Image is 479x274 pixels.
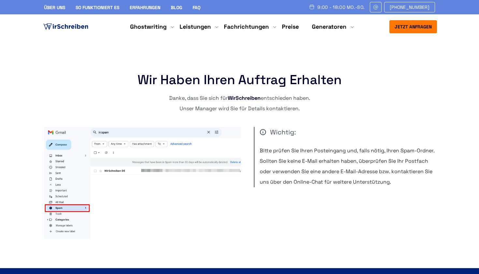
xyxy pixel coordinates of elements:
[228,95,261,101] strong: WirSchreiben
[260,127,435,137] span: Wichtig:
[193,5,200,10] a: FAQ
[44,127,241,239] img: thanks
[224,23,269,31] a: Fachrichtungen
[76,5,119,10] a: So funktioniert es
[130,5,160,10] a: Erfahrungen
[44,73,435,86] h1: Wir haben Ihren Auftrag erhalten
[130,23,167,31] a: Ghostwriting
[44,103,435,114] p: Unser Manager wird Sie für Details kontaktieren.
[389,20,437,33] button: Jetzt anfragen
[384,2,435,12] a: [PHONE_NUMBER]
[317,5,365,10] span: 9:00 - 18:00 Mo.-So.
[260,145,435,187] p: Bitte prüfen Sie Ihren Posteingang und, falls nötig, Ihren Spam-Ordner. Sollten Sie keine E-Mail ...
[312,23,346,31] a: Generatoren
[180,23,211,31] a: Leistungen
[44,93,435,103] p: Danke, dass Sie sich für entschieden haben.
[44,5,65,10] a: Über uns
[42,22,90,32] img: logo ghostwriter-österreich
[171,5,182,10] a: Blog
[390,5,429,10] span: [PHONE_NUMBER]
[282,23,299,30] a: Preise
[373,5,379,10] img: Email
[309,4,315,9] img: Schedule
